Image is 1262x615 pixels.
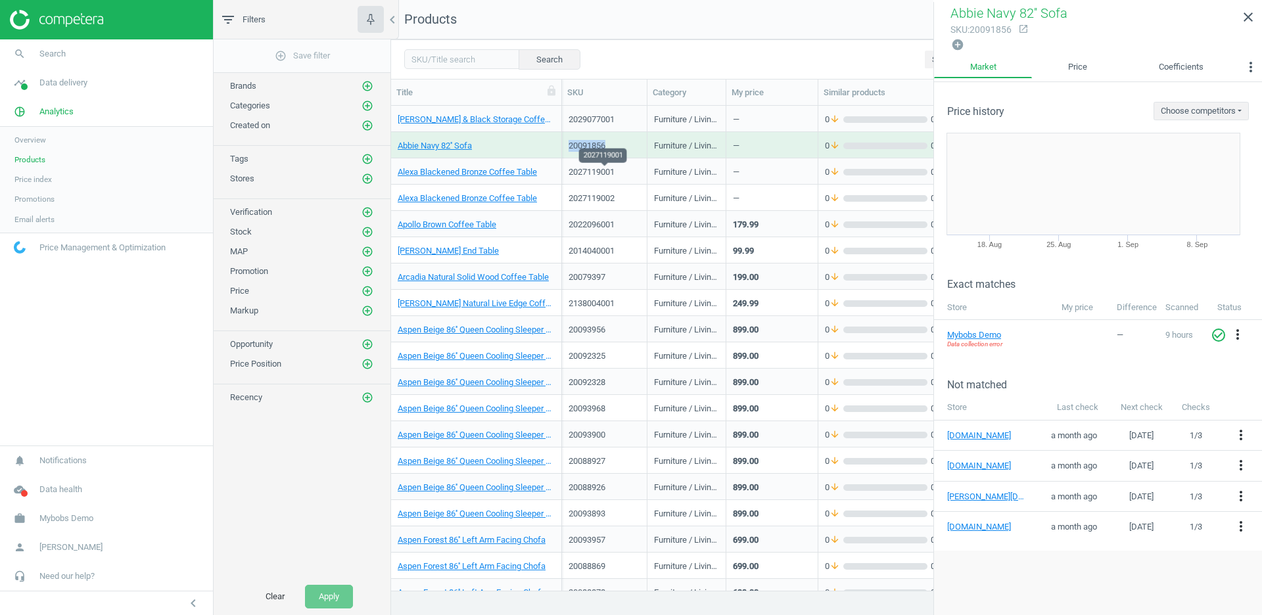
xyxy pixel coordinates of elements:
[230,81,256,91] span: Brands
[275,50,287,62] i: add_circle_outline
[927,482,949,493] span: 0
[1051,430,1097,440] span: a month ago
[927,193,949,204] span: 0
[977,240,1002,248] tspan: 18. Aug
[404,11,457,27] span: Products
[733,271,759,283] div: 199.00
[947,340,1002,349] span: Data collection error
[927,219,949,231] span: 0
[362,153,373,165] i: add_circle_outline
[947,329,1013,341] a: Mybobs Demo
[947,460,1026,472] a: [DOMAIN_NAME]
[653,87,720,99] div: Category
[830,193,840,204] i: arrow_downward
[569,429,640,441] div: 20093900
[733,482,759,493] div: 899.00
[927,403,949,415] span: 0
[579,148,627,162] div: 2027119001
[825,376,843,388] span: 0
[39,455,87,467] span: Notifications
[361,152,374,166] button: add_circle_outline
[230,286,249,296] span: Price
[733,324,759,336] div: 899.00
[825,403,843,415] span: 0
[362,226,373,238] i: add_circle_outline
[361,265,374,278] button: add_circle_outline
[830,298,840,309] i: arrow_downward
[733,114,739,130] div: —
[569,114,640,125] div: 2029077001
[362,285,373,297] i: add_circle_outline
[361,285,374,298] button: add_circle_outline
[1129,430,1154,440] span: [DATE]
[14,135,46,145] span: Overview
[39,77,87,89] span: Data delivery
[362,305,373,317] i: add_circle_outline
[7,41,32,66] i: search
[362,120,373,131] i: add_circle_outline
[1129,491,1154,501] span: [DATE]
[825,166,843,178] span: 0
[404,49,519,69] input: SKU/Title search
[654,271,719,288] div: Furniture / Living Room / Coffee Tables
[1111,395,1173,420] th: Next check
[654,587,719,603] div: Furniture / Living Room / Sofas & Couches
[14,241,26,254] img: wGWNvw8QSZomAAAAABJRU5ErkJggg==
[569,534,640,546] div: 20093957
[7,70,32,95] i: timeline
[830,482,840,493] i: arrow_downward
[230,359,281,369] span: Price Position
[252,585,298,608] button: Clear
[1240,56,1262,82] button: more_vert
[1051,522,1097,532] span: a month ago
[830,534,840,546] i: arrow_downward
[1211,295,1262,320] th: Status
[569,560,640,572] div: 20088869
[519,49,580,69] button: Search
[1051,491,1097,501] span: a month ago
[1211,327,1227,343] i: check_circle_outline
[14,194,55,204] span: Promotions
[1233,457,1249,474] button: more_vert
[830,508,840,520] i: arrow_downward
[398,140,472,152] a: Abbie Navy 82'' Sofa
[825,298,843,309] span: 0
[1129,461,1154,470] span: [DATE]
[830,245,840,257] i: arrow_downward
[830,324,840,336] i: arrow_downward
[830,376,840,388] i: arrow_downward
[824,87,950,99] div: Similar products
[398,324,555,336] a: Aspen Beige 86'' Queen Cooling Sleeper Sofa
[654,219,719,235] div: Furniture / Living Room / Coffee Tables
[398,298,555,309] a: [PERSON_NAME] Natural Live Edge Coffee Table
[569,219,640,231] div: 2022096001
[1154,102,1249,120] button: Choose competitors
[825,245,843,257] span: 0
[654,455,719,472] div: Furniture / Living Room / Sofas & Couches
[733,245,754,257] div: 99.99
[927,508,949,520] span: 0
[934,56,1032,78] a: Market
[1240,9,1256,25] i: close
[733,403,759,415] div: 899.00
[830,429,840,441] i: arrow_downward
[7,477,32,502] i: cloud_done
[825,560,843,572] span: 0
[1046,240,1071,248] tspan: 25. Aug
[830,587,840,599] i: arrow_downward
[7,99,32,124] i: pie_chart_outlined
[825,482,843,493] span: 0
[398,403,555,415] a: Aspen Beige 86'' Queen Cooling Sleeper Sofa
[1117,240,1138,248] tspan: 1. Sep
[947,278,1262,290] h3: Exact matches
[7,448,32,473] i: notifications
[927,455,949,467] span: 0
[1233,518,1249,534] i: more_vert
[361,99,374,112] button: add_circle_outline
[950,24,968,35] span: sku
[830,560,840,572] i: arrow_downward
[1243,59,1259,75] i: more_vert
[927,587,949,599] span: 0
[398,508,555,520] a: Aspen Beige 86'' Queen Cooling Sleeper Sofa
[947,521,1026,533] a: [DOMAIN_NAME]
